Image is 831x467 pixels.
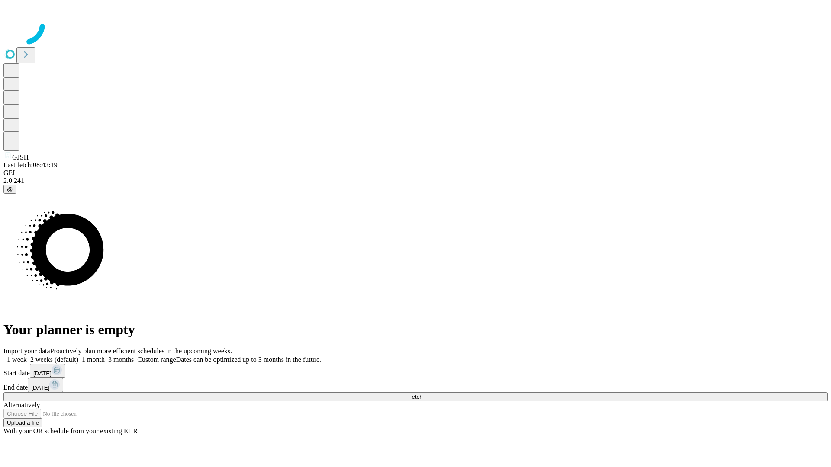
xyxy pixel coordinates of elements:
[108,356,134,363] span: 3 months
[3,185,16,194] button: @
[3,161,58,169] span: Last fetch: 08:43:19
[3,378,828,392] div: End date
[3,401,40,409] span: Alternatively
[82,356,105,363] span: 1 month
[3,177,828,185] div: 2.0.241
[3,322,828,338] h1: Your planner is empty
[3,392,828,401] button: Fetch
[3,347,50,355] span: Import your data
[7,186,13,192] span: @
[3,418,42,427] button: Upload a file
[3,169,828,177] div: GEI
[33,370,52,377] span: [DATE]
[3,364,828,378] div: Start date
[30,356,78,363] span: 2 weeks (default)
[12,154,29,161] span: GJSH
[31,384,49,391] span: [DATE]
[408,393,422,400] span: Fetch
[176,356,321,363] span: Dates can be optimized up to 3 months in the future.
[7,356,27,363] span: 1 week
[30,364,65,378] button: [DATE]
[137,356,176,363] span: Custom range
[3,427,138,435] span: With your OR schedule from your existing EHR
[50,347,232,355] span: Proactively plan more efficient schedules in the upcoming weeks.
[28,378,63,392] button: [DATE]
